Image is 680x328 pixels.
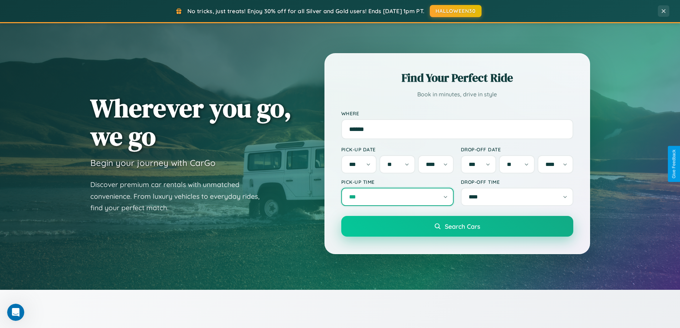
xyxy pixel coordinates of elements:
[430,5,482,17] button: HALLOWEEN30
[671,150,676,178] div: Give Feedback
[90,157,216,168] h3: Begin your journey with CarGo
[461,146,573,152] label: Drop-off Date
[90,94,292,150] h1: Wherever you go, we go
[461,179,573,185] label: Drop-off Time
[7,304,24,321] iframe: Intercom live chat
[341,89,573,100] p: Book in minutes, drive in style
[341,216,573,237] button: Search Cars
[341,146,454,152] label: Pick-up Date
[90,179,269,214] p: Discover premium car rentals with unmatched convenience. From luxury vehicles to everyday rides, ...
[445,222,480,230] span: Search Cars
[341,110,573,116] label: Where
[341,179,454,185] label: Pick-up Time
[341,70,573,86] h2: Find Your Perfect Ride
[187,7,424,15] span: No tricks, just treats! Enjoy 30% off for all Silver and Gold users! Ends [DATE] 1pm PT.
